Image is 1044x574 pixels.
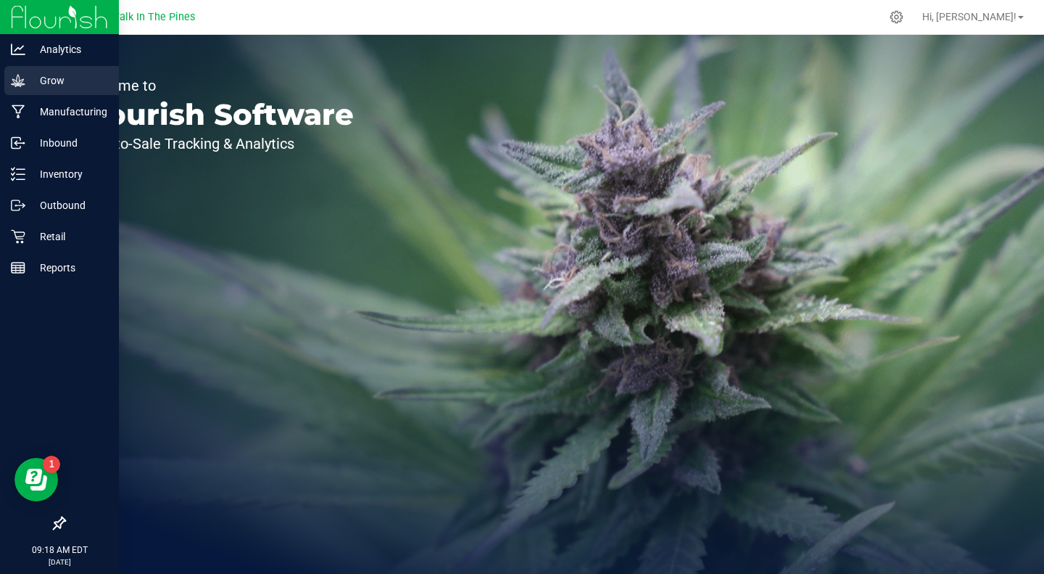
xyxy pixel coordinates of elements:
[14,458,58,501] iframe: Resource center
[887,10,906,24] div: Manage settings
[78,136,354,151] p: Seed-to-Sale Tracking & Analytics
[43,456,60,473] iframe: Resource center unread badge
[11,261,25,275] inline-svg: Reports
[25,165,112,183] p: Inventory
[78,100,354,129] p: Flourish Software
[25,134,112,152] p: Inbound
[11,198,25,213] inline-svg: Outbound
[78,78,354,93] p: Welcome to
[25,103,112,120] p: Manufacturing
[7,544,112,557] p: 09:18 AM EDT
[25,197,112,214] p: Outbound
[11,73,25,88] inline-svg: Grow
[11,167,25,181] inline-svg: Inventory
[25,41,112,58] p: Analytics
[11,229,25,244] inline-svg: Retail
[11,42,25,57] inline-svg: Analytics
[11,136,25,150] inline-svg: Inbound
[922,11,1016,22] span: Hi, [PERSON_NAME]!
[7,557,112,567] p: [DATE]
[101,11,195,23] span: A Walk In The Pines
[25,72,112,89] p: Grow
[25,228,112,245] p: Retail
[25,259,112,276] p: Reports
[11,104,25,119] inline-svg: Manufacturing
